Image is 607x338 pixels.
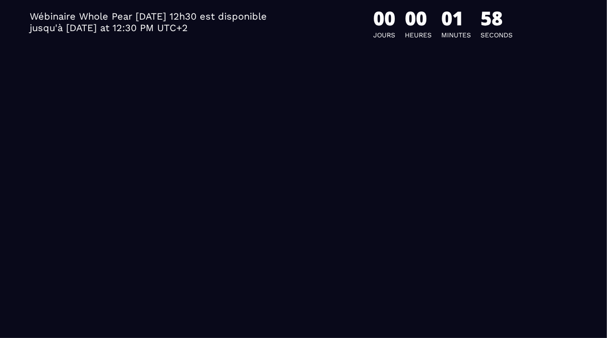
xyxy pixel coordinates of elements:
span: Heures [405,31,432,39]
div: 58 [481,5,513,31]
div: 01 [441,5,471,31]
span: Seconds [481,31,513,39]
div: 00 [405,5,432,31]
span: Wébinaire Whole Pear [DATE] 12h30 est disponible jusqu'à [DATE] at 12:30 PM UTC+2 [30,11,299,34]
div: 00 [373,5,395,31]
span: Jours [373,31,395,39]
span: Minutes [441,31,471,39]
